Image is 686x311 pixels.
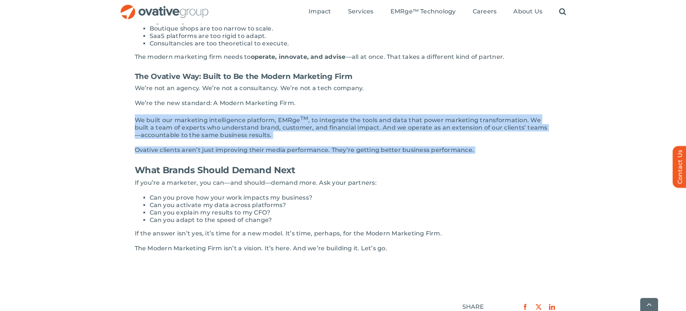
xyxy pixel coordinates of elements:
[135,53,552,61] p: The modern marketing firm needs to —all at once. That takes a different kind of partner.
[150,216,552,224] li: Can you adapt to the speed of change?
[135,114,552,139] p: We built our marketing intelligence platform, EMRge , to integrate the tools and data that power ...
[135,85,552,92] p: We’re not an agency. We’re not a consultancy. We’re not a tech company.
[135,146,552,154] p: Ovative clients aren’t just improving their media performance. They’re getting better business pe...
[150,40,552,47] li: Consultancies are too theoretical to execute.
[513,8,542,16] a: About Us
[473,8,497,15] span: Careers
[150,25,552,32] li: Boutique shops are too narrow to scale.
[348,8,374,15] span: Services
[150,201,552,209] li: Can you activate my data across platforms?
[309,8,331,16] a: Impact
[135,165,295,175] strong: What Brands Should Demand Next
[135,245,552,252] p: The Modern Marketing Firm isn’t a vision. It’s here. And we’re building it. Let’s go.
[462,303,484,311] div: SHARE
[559,8,566,16] a: Search
[135,99,552,107] p: We’re the new standard: A Modern Marketing Firm.
[513,8,542,15] span: About Us
[150,32,552,40] li: SaaS platforms are too rigid to adapt.
[390,8,456,15] span: EMRge™ Technology
[135,72,352,81] strong: The Ovative Way: Built to Be the Modern Marketing Firm
[120,4,209,11] a: OG_Full_horizontal_RGB
[300,115,308,121] sup: TM
[251,53,346,60] strong: operate, innovate, and advise
[150,194,552,201] li: Can you prove how your work impacts my business?
[135,179,552,187] p: If you’re a marketer, you can—and should—demand more. Ask your partners:
[309,8,331,15] span: Impact
[135,230,552,237] p: If the answer isn’t yes, it’s time for a new model. It’s time, perhaps, for the Modern Marketing ...
[390,8,456,16] a: EMRge™ Technology
[473,8,497,16] a: Careers
[150,209,552,216] li: Can you explain my results to my CFO?
[348,8,374,16] a: Services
